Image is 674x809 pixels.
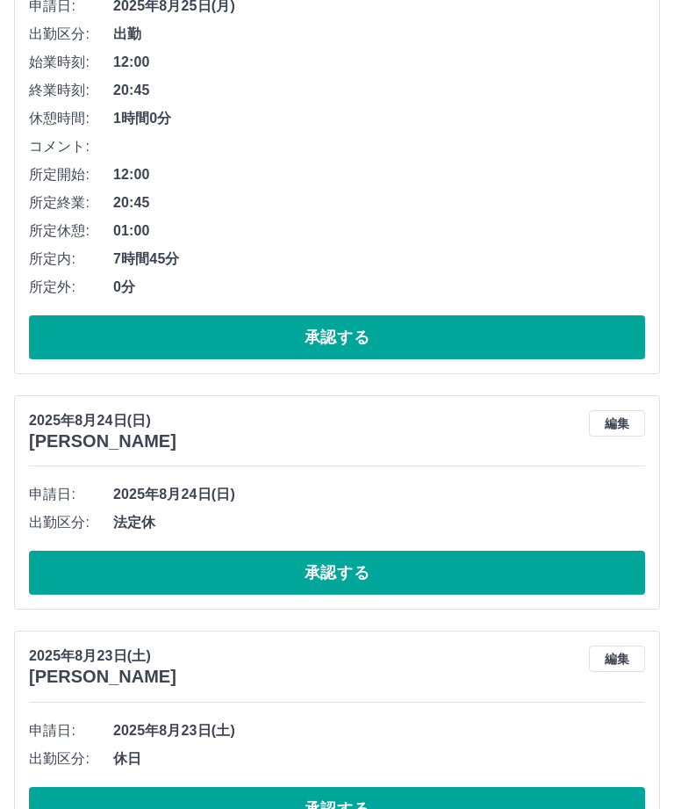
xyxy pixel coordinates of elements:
span: 0分 [113,277,645,298]
p: 2025年8月24日(日) [29,410,176,431]
span: 2025年8月24日(日) [113,484,645,505]
span: 1時間0分 [113,108,645,129]
span: 12:00 [113,164,645,185]
button: 承認する [29,315,645,359]
span: 法定休 [113,512,645,533]
span: 出勤区分: [29,24,113,45]
span: 所定外: [29,277,113,298]
h3: [PERSON_NAME] [29,431,176,451]
span: 出勤 [113,24,645,45]
span: コメント: [29,136,113,157]
button: 承認する [29,551,645,595]
span: 20:45 [113,80,645,101]
span: 2025年8月23日(土) [113,720,645,741]
span: 休日 [113,748,645,769]
span: 20:45 [113,192,645,213]
span: 所定終業: [29,192,113,213]
span: 休憩時間: [29,108,113,129]
span: 申請日: [29,720,113,741]
span: 所定内: [29,249,113,270]
span: 出勤区分: [29,512,113,533]
button: 編集 [589,410,645,437]
span: 申請日: [29,484,113,505]
span: 01:00 [113,220,645,242]
span: 12:00 [113,52,645,73]
p: 2025年8月23日(土) [29,646,176,667]
h3: [PERSON_NAME] [29,667,176,687]
span: 所定開始: [29,164,113,185]
span: 7時間45分 [113,249,645,270]
button: 編集 [589,646,645,672]
span: 所定休憩: [29,220,113,242]
span: 始業時刻: [29,52,113,73]
span: 出勤区分: [29,748,113,769]
span: 終業時刻: [29,80,113,101]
